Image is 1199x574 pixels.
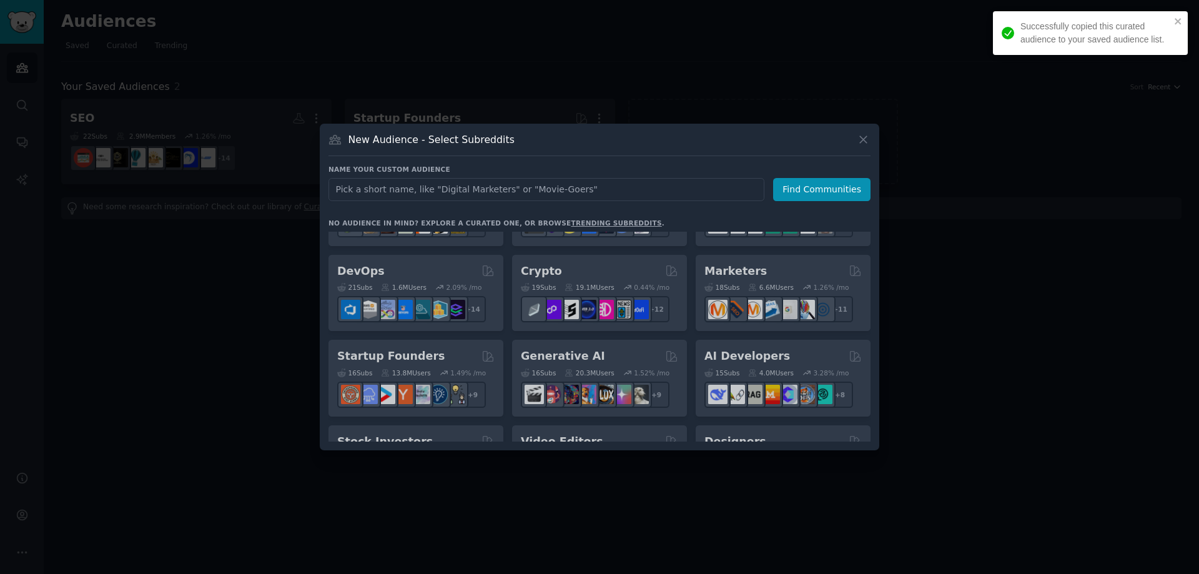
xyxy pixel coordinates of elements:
[328,165,871,174] h3: Name your custom audience
[773,178,871,201] button: Find Communities
[571,219,661,227] a: trending subreddits
[328,219,664,227] div: No audience in mind? Explore a curated one, or browse .
[348,133,515,146] h3: New Audience - Select Subreddits
[328,178,764,201] input: Pick a short name, like "Digital Marketers" or "Movie-Goers"
[1174,16,1183,26] button: close
[1020,20,1170,46] div: Successfully copied this curated audience to your saved audience list.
